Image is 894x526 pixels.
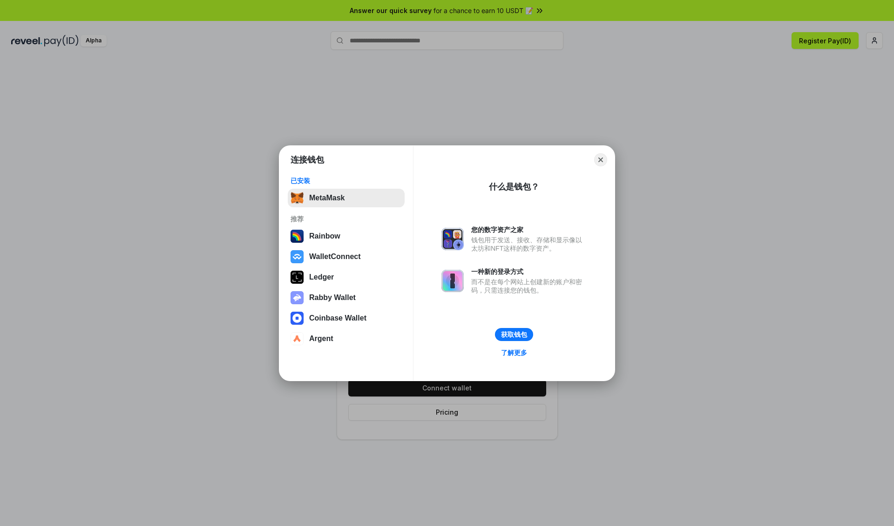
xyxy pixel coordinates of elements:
[291,154,324,165] h1: 连接钱包
[291,177,402,185] div: 已安装
[291,291,304,304] img: svg+xml,%3Csvg%20xmlns%3D%22http%3A%2F%2Fwww.w3.org%2F2000%2Fsvg%22%20fill%3D%22none%22%20viewBox...
[441,228,464,250] img: svg+xml,%3Csvg%20xmlns%3D%22http%3A%2F%2Fwww.w3.org%2F2000%2Fsvg%22%20fill%3D%22none%22%20viewBox...
[495,328,533,341] button: 获取钱包
[291,230,304,243] img: svg+xml,%3Csvg%20width%3D%22120%22%20height%3D%22120%22%20viewBox%3D%220%200%20120%20120%22%20fil...
[288,247,405,266] button: WalletConnect
[441,270,464,292] img: svg+xml,%3Csvg%20xmlns%3D%22http%3A%2F%2Fwww.w3.org%2F2000%2Fsvg%22%20fill%3D%22none%22%20viewBox...
[288,189,405,207] button: MetaMask
[291,250,304,263] img: svg+xml,%3Csvg%20width%3D%2228%22%20height%3D%2228%22%20viewBox%3D%220%200%2028%2028%22%20fill%3D...
[291,332,304,345] img: svg+xml,%3Csvg%20width%3D%2228%22%20height%3D%2228%22%20viewBox%3D%220%200%2028%2028%22%20fill%3D...
[309,314,366,322] div: Coinbase Wallet
[594,153,607,166] button: Close
[471,267,587,276] div: 一种新的登录方式
[291,271,304,284] img: svg+xml,%3Csvg%20xmlns%3D%22http%3A%2F%2Fwww.w3.org%2F2000%2Fsvg%22%20width%3D%2228%22%20height%3...
[288,288,405,307] button: Rabby Wallet
[471,236,587,253] div: 钱包用于发送、接收、存储和显示像以太坊和NFT这样的数字资产。
[291,191,304,205] img: svg+xml,%3Csvg%20fill%3D%22none%22%20height%3D%2233%22%20viewBox%3D%220%200%2035%2033%22%20width%...
[309,273,334,281] div: Ledger
[309,253,361,261] div: WalletConnect
[495,347,533,359] a: 了解更多
[471,278,587,294] div: 而不是在每个网站上创建新的账户和密码，只需连接您的钱包。
[501,330,527,339] div: 获取钱包
[288,227,405,246] button: Rainbow
[471,225,587,234] div: 您的数字资产之家
[489,181,539,192] div: 什么是钱包？
[309,194,345,202] div: MetaMask
[309,294,356,302] div: Rabby Wallet
[309,232,340,240] div: Rainbow
[291,312,304,325] img: svg+xml,%3Csvg%20width%3D%2228%22%20height%3D%2228%22%20viewBox%3D%220%200%2028%2028%22%20fill%3D...
[501,348,527,357] div: 了解更多
[288,329,405,348] button: Argent
[291,215,402,223] div: 推荐
[288,268,405,287] button: Ledger
[309,335,333,343] div: Argent
[288,309,405,328] button: Coinbase Wallet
